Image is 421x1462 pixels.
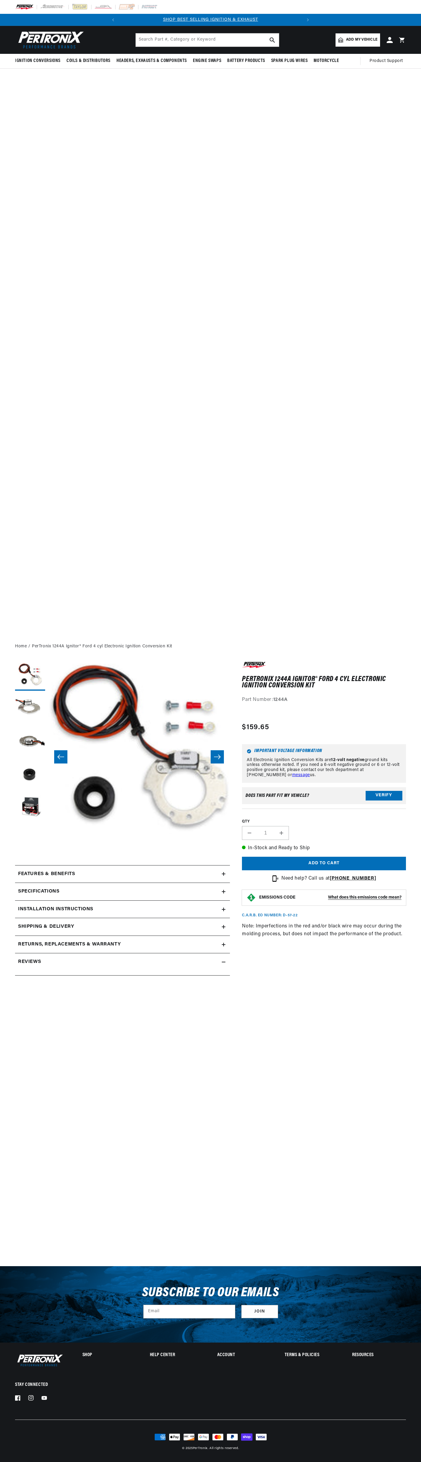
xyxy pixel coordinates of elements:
[246,793,309,798] div: Does This part fit My vehicle?
[352,1353,406,1357] summary: Resources
[119,17,302,23] div: 1 of 2
[67,58,110,64] span: Coils & Distributors
[15,901,230,918] summary: Installation instructions
[15,29,84,50] img: Pertronix
[144,1305,235,1318] input: Email
[82,1353,136,1357] summary: Shop
[346,37,377,43] span: Add my vehicle
[18,923,74,931] h2: Shipping & Delivery
[15,661,45,691] button: Load image 1 in gallery view
[242,661,406,1022] div: Note: Imperfections in the red and/or black wire may occur during the molding process, but does n...
[302,14,314,26] button: Translation missing: en.sections.announcements.next_announcement
[15,883,230,900] summary: Specifications
[266,33,279,47] button: search button
[136,33,279,47] input: Search Part #, Category or Keyword
[15,1382,63,1388] p: Stay Connected
[328,895,401,900] strong: What does this emissions code mean?
[107,14,119,26] button: Translation missing: en.sections.announcements.previous_announcement
[242,913,298,918] p: C.A.R.B. EO Number: D-57-22
[190,54,224,68] summary: Engine Swaps
[247,758,401,778] p: All Electronic Ignition Conversion Kits are ground kits unless otherwise noted. If you need a 6-v...
[242,857,406,870] button: Add to cart
[247,749,401,754] h6: Important Voltage Information
[15,1353,63,1368] img: Pertronix
[116,58,187,64] span: Headers, Exhausts & Components
[18,870,75,878] h2: Features & Benefits
[15,918,230,936] summary: Shipping & Delivery
[259,895,296,900] strong: EMISSIONS CODE
[336,33,380,47] a: Add my vehicle
[15,936,230,953] summary: Returns, Replacements & Warranty
[18,941,121,948] h2: Returns, Replacements & Warranty
[54,750,67,763] button: Slide left
[18,905,93,913] h2: Installation instructions
[242,696,406,704] div: Part Number:
[209,1447,239,1450] small: All rights reserved.
[242,722,269,733] span: $159.65
[370,58,403,64] span: Product Support
[15,694,45,724] button: Load image 2 in gallery view
[15,793,45,823] button: Load image 5 in gallery view
[18,888,59,896] h2: Specifications
[273,697,288,702] strong: 1244A
[242,819,406,824] label: QTY
[119,17,302,23] div: Announcement
[241,1305,278,1319] button: Subscribe
[246,893,256,902] img: Emissions code
[330,876,376,881] a: [PHONE_NUMBER]
[150,1353,204,1357] summary: Help Center
[163,17,258,22] a: SHOP BEST SELLING IGNITION & EXHAUST
[18,958,41,966] h2: Reviews
[182,1447,209,1450] small: © 2025 .
[331,758,365,762] strong: 12-volt negative
[15,865,230,883] summary: Features & Benefits
[271,58,308,64] span: Spark Plug Wires
[15,953,230,971] summary: Reviews
[224,54,268,68] summary: Battery Products
[281,875,376,883] p: Need help? Call us at
[15,643,27,650] a: Home
[193,58,221,64] span: Engine Swaps
[142,1287,279,1299] h3: Subscribe to our emails
[193,1447,208,1450] a: PerTronix
[15,54,63,68] summary: Ignition Conversions
[242,844,406,852] p: In-Stock and Ready to Ship
[370,54,406,68] summary: Product Support
[15,760,45,790] button: Load image 4 in gallery view
[311,54,342,68] summary: Motorcycle
[366,791,402,800] button: Verify
[242,676,406,689] h1: PerTronix 1244A Ignitor® Ford 4 cyl Electronic Ignition Conversion Kit
[211,750,224,763] button: Slide right
[32,643,172,650] a: PerTronix 1244A Ignitor® Ford 4 cyl Electronic Ignition Conversion Kit
[227,58,265,64] span: Battery Products
[259,895,401,900] button: EMISSIONS CODEWhat does this emissions code mean?
[113,54,190,68] summary: Headers, Exhausts & Components
[292,773,310,777] a: message
[15,727,45,757] button: Load image 3 in gallery view
[268,54,311,68] summary: Spark Plug Wires
[63,54,113,68] summary: Coils & Distributors
[217,1353,271,1357] summary: Account
[314,58,339,64] span: Motorcycle
[15,643,406,650] nav: breadcrumbs
[285,1353,339,1357] summary: Terms & policies
[15,661,230,853] media-gallery: Gallery Viewer
[15,58,60,64] span: Ignition Conversions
